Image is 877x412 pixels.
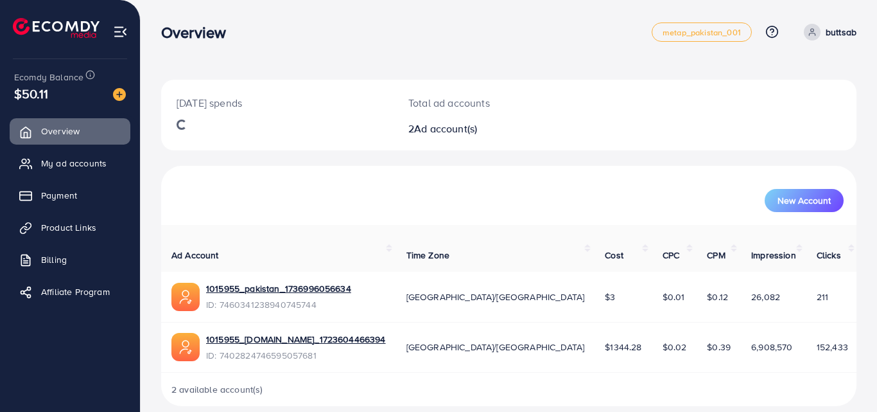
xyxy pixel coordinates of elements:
span: My ad accounts [41,157,107,170]
p: Total ad accounts [408,95,551,111]
span: $0.39 [707,341,731,354]
a: buttsab [799,24,856,40]
img: ic-ads-acc.e4c84228.svg [171,283,200,311]
span: Time Zone [406,249,449,262]
img: ic-ads-acc.e4c84228.svg [171,333,200,361]
img: logo [13,18,100,38]
span: Billing [41,253,67,266]
a: 1015955_[DOMAIN_NAME]_1723604466394 [206,333,386,346]
a: Payment [10,183,130,208]
button: New Account [765,189,844,212]
span: ID: 7402824746595057681 [206,349,386,362]
a: Affiliate Program [10,279,130,305]
a: My ad accounts [10,150,130,176]
span: CPM [707,249,725,262]
span: 6,908,570 [751,341,792,354]
img: menu [113,24,128,39]
span: $0.01 [663,291,685,303]
p: [DATE] spends [177,95,378,111]
span: [GEOGRAPHIC_DATA]/[GEOGRAPHIC_DATA] [406,291,585,303]
span: Clicks [817,249,841,262]
span: $3 [605,291,615,303]
span: 26,082 [751,291,780,303]
span: $0.12 [707,291,728,303]
h3: Overview [161,23,236,42]
span: Payment [41,189,77,202]
img: image [113,88,126,101]
span: 152,433 [817,341,848,354]
span: $50.11 [14,84,48,103]
span: Overview [41,125,80,138]
span: $0.02 [663,341,687,354]
span: $1344.28 [605,341,641,354]
span: Product Links [41,221,96,234]
span: Affiliate Program [41,285,110,298]
span: ID: 7460341238940745744 [206,298,351,311]
span: Ad Account [171,249,219,262]
a: metap_pakistan_001 [652,22,752,42]
span: [GEOGRAPHIC_DATA]/[GEOGRAPHIC_DATA] [406,341,585,354]
span: Ecomdy Balance [14,71,83,84]
p: buttsab [826,24,856,40]
span: New Account [777,196,831,205]
a: Product Links [10,215,130,240]
a: 1015955_pakistan_1736996056634 [206,282,351,295]
span: Impression [751,249,796,262]
span: Ad account(s) [414,121,477,136]
span: metap_pakistan_001 [663,28,741,37]
span: 2 available account(s) [171,383,263,396]
h2: 2 [408,123,551,135]
span: Cost [605,249,623,262]
span: 211 [817,291,828,303]
a: Billing [10,247,130,273]
a: Overview [10,118,130,144]
span: CPC [663,249,679,262]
